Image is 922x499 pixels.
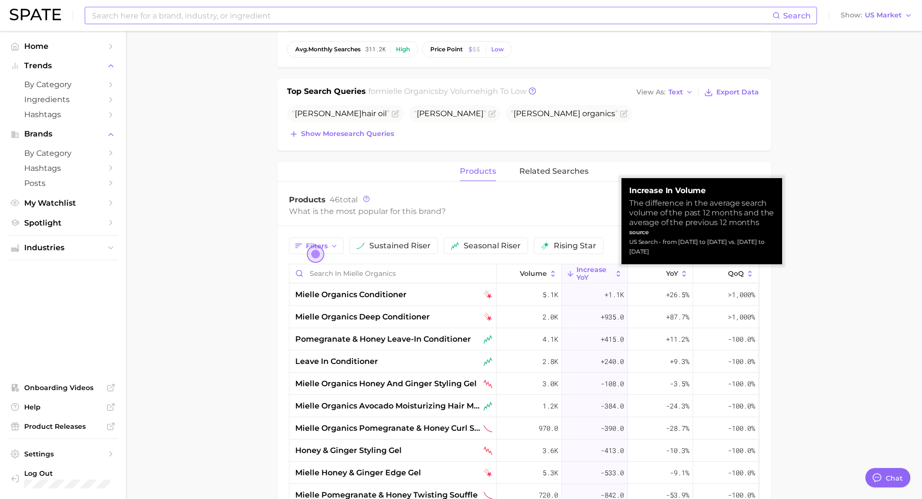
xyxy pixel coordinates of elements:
[464,242,521,250] span: seasonal riser
[728,356,755,367] span: -100.0%
[484,357,492,366] img: seasonal riser
[292,109,390,118] span: hair oil
[289,439,759,462] button: honey & ginger styling gelseasonal decliner3.6k-413.0-10.3%-100.0%
[295,109,362,118] span: [PERSON_NAME]
[295,356,378,367] span: leave in conditioner
[514,109,580,118] span: [PERSON_NAME]
[728,312,755,321] span: >1,000%
[8,215,118,230] a: Spotlight
[289,238,344,254] button: Filters
[670,378,689,390] span: -3.5%
[8,447,118,461] a: Settings
[369,242,431,250] span: sustained riser
[601,445,624,456] span: -413.0
[628,264,693,283] button: YoY
[8,466,118,491] a: Log out. Currently logged in with e-mail anna.katsnelson@mane.com.
[422,41,512,58] button: price pointLow
[8,161,118,176] a: Hashtags
[636,90,665,95] span: View As
[484,379,492,388] img: seasonal decliner
[24,61,102,70] span: Trends
[8,146,118,161] a: by Category
[8,59,118,73] button: Trends
[430,46,463,53] span: price point
[8,419,118,434] a: Product Releases
[702,86,761,99] button: Export Data
[484,402,492,410] img: seasonal riser
[289,417,497,439] div: mielle organics pomegranate & honey curl smoothie
[716,88,759,96] span: Export Data
[8,107,118,122] a: Hashtags
[392,110,399,118] button: Flag as miscategorized or irrelevant
[24,198,102,208] span: My Watchlist
[451,242,459,250] img: seasonal riser
[728,445,755,456] span: -100.0%
[301,130,394,138] span: Show more search queries
[666,333,689,345] span: +11.2%
[543,445,558,456] span: 3.6k
[8,176,118,191] a: Posts
[24,164,102,173] span: Hashtags
[8,400,118,414] a: Help
[668,90,683,95] span: Text
[357,242,364,250] img: sustained riser
[865,13,902,18] span: US Market
[601,356,624,367] span: +240.0
[497,264,562,283] button: Volume
[24,218,102,227] span: Spotlight
[24,42,102,51] span: Home
[484,335,492,344] img: seasonal riser
[8,77,118,92] a: by Category
[838,9,915,22] button: ShowUS Market
[287,41,418,58] button: avg.monthly searches311.2kHigh
[601,423,624,434] span: -390.0
[484,446,492,455] img: seasonal decliner
[539,423,558,434] span: 970.0
[295,467,421,479] span: mielle honey & ginger edge gel
[480,87,527,96] span: high to low
[670,467,689,479] span: -9.1%
[289,395,497,417] div: mielle organics avocado moisturizing hair milk
[289,195,326,204] span: Products
[543,311,558,323] span: 2.0k
[289,395,759,417] button: mielle organics avocado moisturizing hair milkseasonal riser1.2k-384.0-24.3%-100.0%
[605,289,624,301] span: +1.1k
[289,284,759,306] button: mielle organics conditionerfalling star5.1k+1.1k+26.5%>1,000%
[368,86,527,99] h2: for by Volume
[295,423,482,434] span: mielle organics pomegranate & honey curl smoothie
[295,289,407,301] span: mielle organics conditioner
[629,186,774,196] strong: increase in volume
[289,328,497,350] div: pomegranate & honey leave-in conditioner
[629,198,774,227] div: The difference in the average search volume of the past 12 months and the average of the previous...
[10,9,61,20] img: SPATE
[841,13,862,18] span: Show
[666,311,689,323] span: +87.7%
[728,333,755,345] span: -100.0%
[543,333,558,345] span: 4.1k
[634,86,696,99] button: View AsText
[295,333,471,345] span: pomegranate & honey leave-in conditioner
[24,149,102,158] span: by Category
[289,462,759,484] button: mielle honey & ginger edge gelfalling star5.3k-533.0-9.1%-100.0%
[543,467,558,479] span: 5.3k
[582,109,615,118] span: organics
[728,400,755,412] span: -100.0%
[666,423,689,434] span: -28.7%
[24,95,102,104] span: Ingredients
[783,11,811,20] span: Search
[576,266,612,281] span: increase YoY
[289,417,759,439] button: mielle organics pomegranate & honey curl smoothiesustained decliner970.0-390.0-28.7%-100.0%
[543,289,558,301] span: 5.1k
[307,245,324,263] button: Open the dialog
[24,403,102,411] span: Help
[666,270,678,277] span: YoY
[295,445,402,456] span: honey & ginger styling gel
[287,86,366,99] h1: Top Search Queries
[24,422,102,431] span: Product Releases
[24,243,102,252] span: Industries
[24,469,123,478] span: Log Out
[24,130,102,138] span: Brands
[91,7,772,24] input: Search here for a brand, industry, or ingredient
[728,270,744,277] span: QoQ
[396,46,410,53] div: High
